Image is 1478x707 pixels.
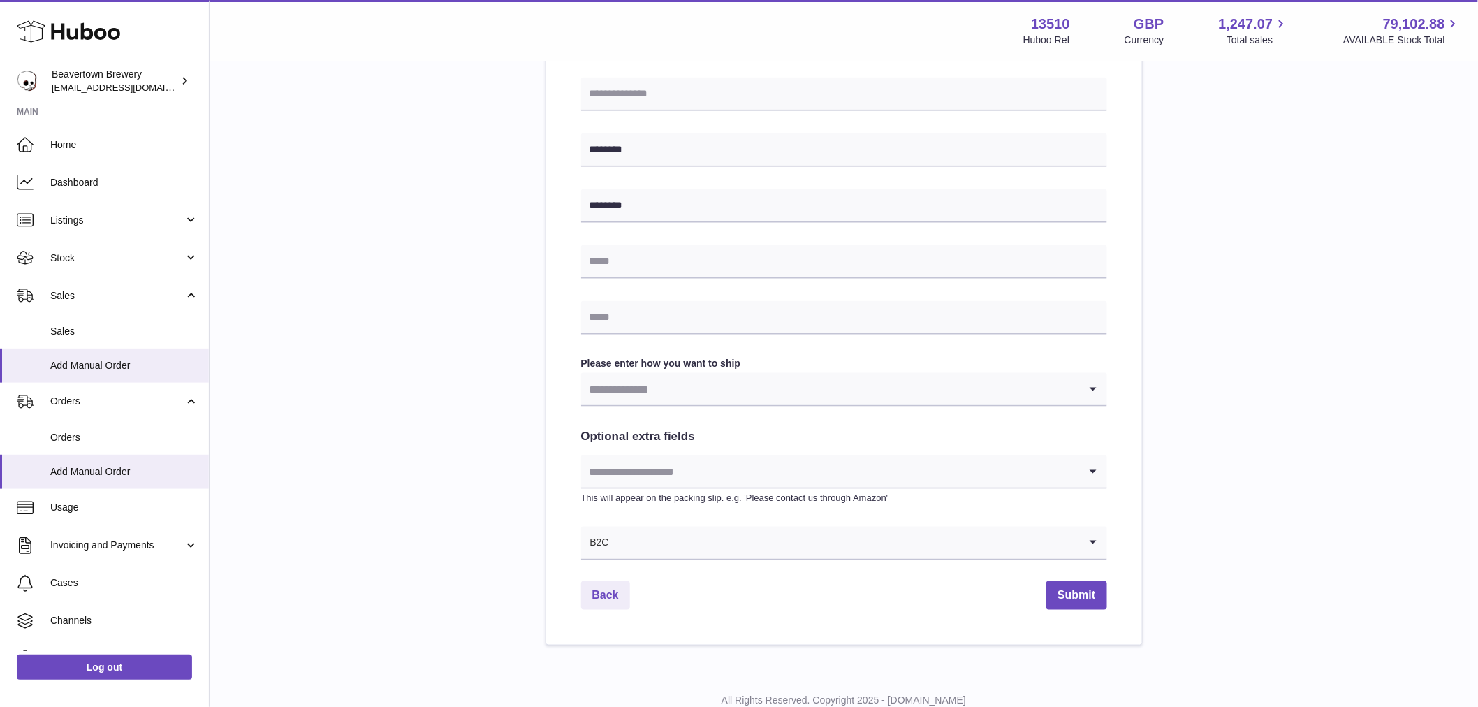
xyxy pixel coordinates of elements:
[581,492,1107,504] p: This will appear on the packing slip. e.g. 'Please contact us through Amazon'
[50,176,198,189] span: Dashboard
[581,455,1107,489] div: Search for option
[1125,34,1164,47] div: Currency
[1343,15,1461,47] a: 79,102.88 AVAILABLE Stock Total
[581,373,1107,407] div: Search for option
[1046,581,1106,610] button: Submit
[581,527,1107,560] div: Search for option
[1227,34,1289,47] span: Total sales
[50,501,198,514] span: Usage
[50,431,198,444] span: Orders
[1383,15,1445,34] span: 79,102.88
[1219,15,1289,47] a: 1,247.07 Total sales
[50,465,198,479] span: Add Manual Order
[50,576,198,590] span: Cases
[50,252,184,265] span: Stock
[581,527,610,559] span: B2C
[50,359,198,372] span: Add Manual Order
[50,539,184,552] span: Invoicing and Payments
[17,655,192,680] a: Log out
[50,614,198,627] span: Channels
[1219,15,1273,34] span: 1,247.07
[581,357,1107,370] label: Please enter how you want to ship
[50,289,184,303] span: Sales
[610,527,1079,559] input: Search for option
[52,82,205,93] span: [EMAIL_ADDRESS][DOMAIN_NAME]
[50,325,198,338] span: Sales
[50,214,184,227] span: Listings
[581,455,1079,488] input: Search for option
[1343,34,1461,47] span: AVAILABLE Stock Total
[1023,34,1070,47] div: Huboo Ref
[17,71,38,92] img: internalAdmin-13510@internal.huboo.com
[1031,15,1070,34] strong: 13510
[1134,15,1164,34] strong: GBP
[581,581,630,610] a: Back
[50,395,184,408] span: Orders
[581,429,1107,445] h2: Optional extra fields
[50,138,198,152] span: Home
[581,373,1079,405] input: Search for option
[52,68,177,94] div: Beavertown Brewery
